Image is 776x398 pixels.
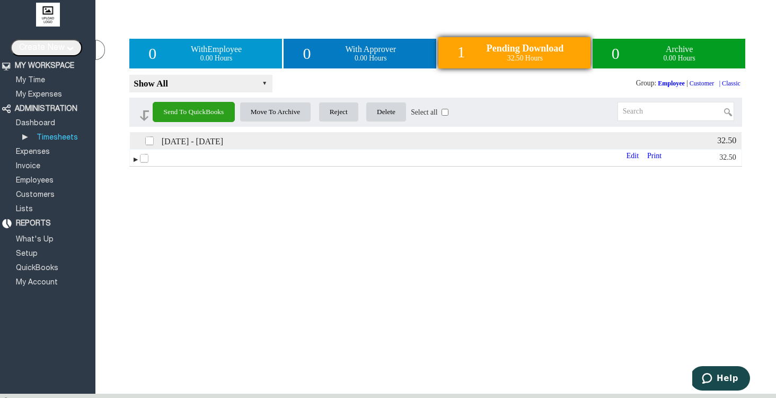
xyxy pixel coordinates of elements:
span: Archive [666,45,693,54]
td: 32.50 [663,132,742,149]
div: 0 [148,45,156,63]
img: upload logo [36,3,60,27]
span: Hours [678,54,695,62]
span: Hours [525,54,543,62]
span: 0.00 [355,54,367,62]
input: Search [618,102,734,121]
span: With Approver [345,45,396,54]
span: Employee [207,45,242,54]
a: Dashboard [14,120,57,127]
a: | Classic [718,80,742,87]
a: Customer [688,80,716,87]
span: [DATE] - [DATE] [162,137,223,146]
div: ADMINISTRATION [15,105,77,114]
div: ▼ [262,79,270,86]
a: Expenses [14,149,51,155]
span: 0.00 [663,54,676,62]
a: Employees [14,177,55,184]
div: Group: | [509,79,742,88]
a: Setup [14,250,39,257]
a: Timesheets [35,134,80,141]
a: Print [646,152,663,160]
span: Hours [215,54,232,62]
span: 0.00 [200,54,213,62]
a: What's Up [14,236,55,243]
input: Delete [366,102,407,122]
input: Send To QuickBooks [153,102,235,122]
span: With Employee [191,45,242,54]
a: My Account [14,279,59,286]
span: Select all [411,108,437,116]
a: Click to Edit [625,152,640,160]
td: 32.50 [663,149,742,166]
img: Help [733,5,756,23]
span: 32.50 [507,54,524,62]
span: ► [132,155,139,163]
a: My Time [14,77,47,84]
span: Pending Download [487,43,564,54]
input: Create New [11,39,82,56]
a: My Expenses [14,91,64,98]
div: Hide Menus [95,40,105,60]
div: 0 [303,45,311,63]
iframe: Opens a widget where you can find more information [692,366,750,393]
div: 1 [457,43,465,61]
input: Move To Archive [240,102,312,122]
div: 0 [612,45,620,63]
div: MY WORKSPACE [15,62,74,71]
input: Reject [319,102,359,122]
span: Hours [369,54,386,62]
div: ▶ [22,132,30,142]
a: Employee [656,80,686,87]
a: Customers [14,192,56,198]
a: QuickBooks [14,265,60,272]
a: REPORTS [14,220,52,227]
a: Invoice [14,163,42,170]
a: Lists [14,206,34,213]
